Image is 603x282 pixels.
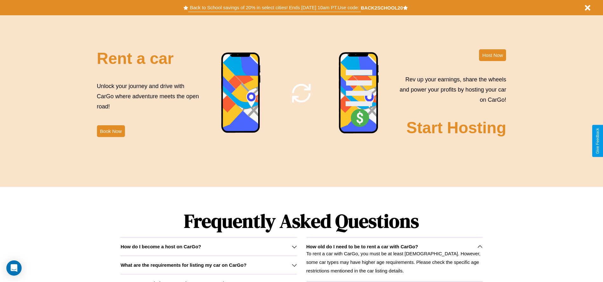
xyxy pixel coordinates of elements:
h3: How old do I need to be to rent a car with CarGo? [306,244,418,249]
p: Rev up your earnings, share the wheels and power your profits by hosting your car on CarGo! [396,74,506,105]
p: Unlock your journey and drive with CarGo where adventure meets the open road! [97,81,201,112]
img: phone [221,52,261,134]
h3: How do I become a host on CarGo? [120,244,201,249]
h3: What are the requirements for listing my car on CarGo? [120,262,246,268]
h2: Rent a car [97,49,174,68]
div: Give Feedback [595,128,600,154]
img: phone [339,52,379,134]
p: To rent a car with CarGo, you must be at least [DEMOGRAPHIC_DATA]. However, some car types may ha... [306,249,483,275]
h1: Frequently Asked Questions [120,205,482,237]
div: Open Intercom Messenger [6,260,22,276]
button: Host Now [479,49,506,61]
h2: Start Hosting [407,119,506,137]
button: Book Now [97,125,125,137]
button: Back to School savings of 20% in select cities! Ends [DATE] 10am PT.Use code: [188,3,360,12]
b: BACK2SCHOOL20 [361,5,403,10]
